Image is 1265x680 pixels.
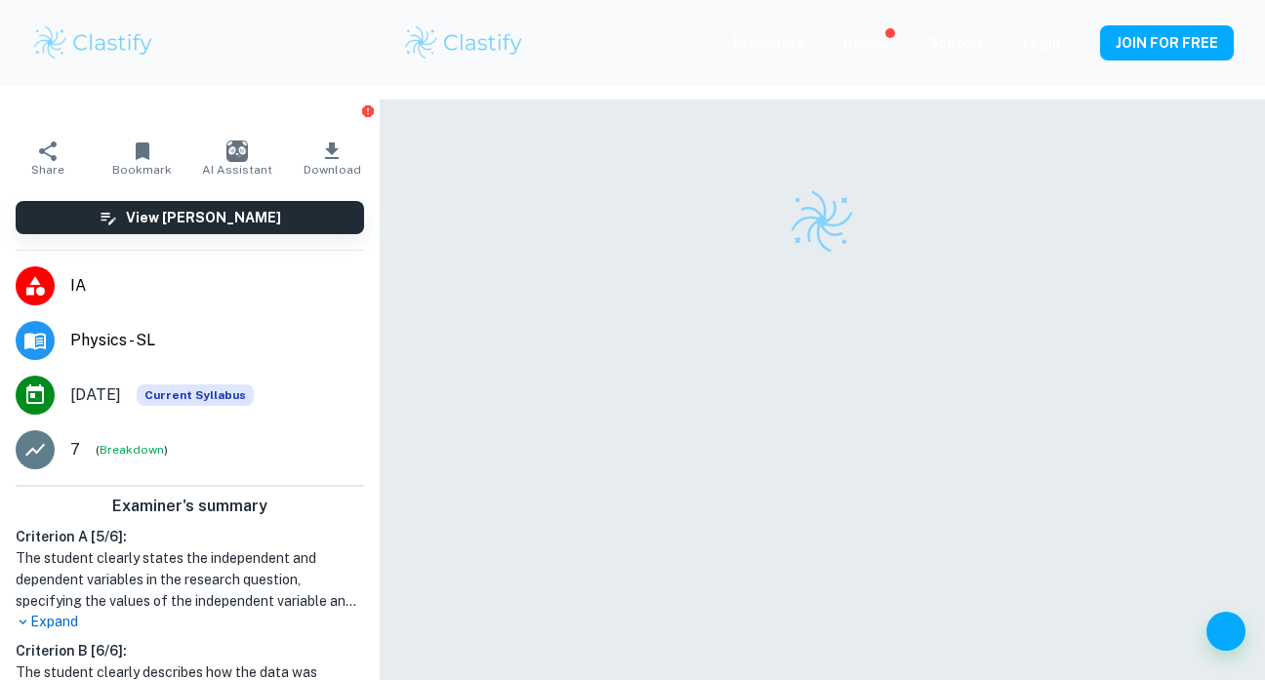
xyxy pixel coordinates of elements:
button: Report issue [361,103,376,118]
img: AI Assistant [226,140,248,162]
h6: Criterion A [ 5 / 6 ]: [16,526,364,547]
span: ( ) [96,441,168,460]
button: AI Assistant [189,131,284,185]
p: Expand [16,612,364,632]
p: Exemplars [733,31,804,53]
span: Download [304,163,361,177]
p: Review [843,33,890,55]
span: Current Syllabus [137,384,254,406]
a: Schools [929,35,984,51]
button: Help and Feedback [1206,612,1245,651]
span: AI Assistant [202,163,272,177]
span: Bookmark [112,163,172,177]
h6: Criterion B [ 6 / 6 ]: [16,640,364,661]
span: [DATE] [70,383,121,407]
span: Physics - SL [70,329,364,352]
p: 7 [70,438,80,461]
span: Share [31,163,64,177]
img: Clastify logo [788,187,856,256]
button: View [PERSON_NAME] [16,201,364,234]
a: Login [1023,35,1061,51]
span: IA [70,274,364,298]
div: This exemplar is based on the current syllabus. Feel free to refer to it for inspiration/ideas wh... [137,384,254,406]
h1: The student clearly states the independent and dependent variables in the research question, spec... [16,547,364,612]
h6: View [PERSON_NAME] [126,207,281,228]
button: Breakdown [100,441,164,459]
img: Clastify logo [31,23,155,62]
button: JOIN FOR FREE [1100,25,1234,60]
h6: Examiner's summary [8,495,372,518]
img: Clastify logo [402,23,526,62]
button: Bookmark [95,131,189,185]
button: Download [285,131,380,185]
